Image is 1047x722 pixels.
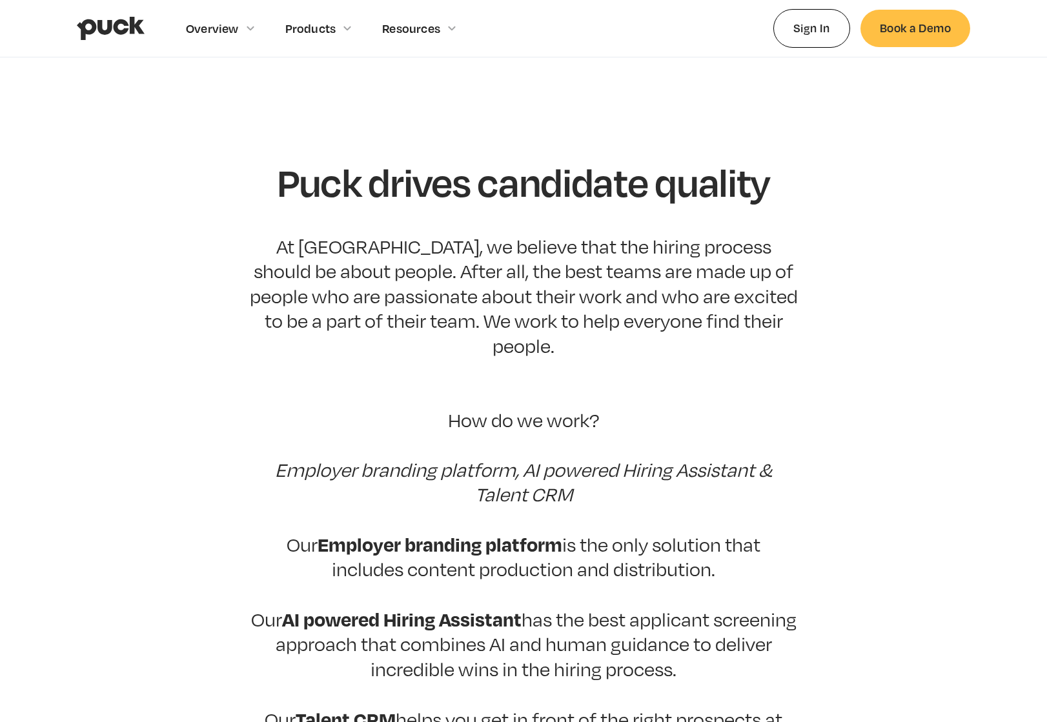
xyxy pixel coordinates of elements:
[773,9,850,47] a: Sign In
[382,21,440,35] div: Resources
[277,161,770,203] h1: Puck drives candidate quality
[860,10,970,46] a: Book a Demo
[186,21,239,35] div: Overview
[275,458,772,506] em: Employer branding platform, AI powered Hiring Assistant & Talent CRM
[318,530,562,557] strong: Employer branding platform
[282,605,522,632] strong: AI powered Hiring Assistant
[285,21,336,35] div: Products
